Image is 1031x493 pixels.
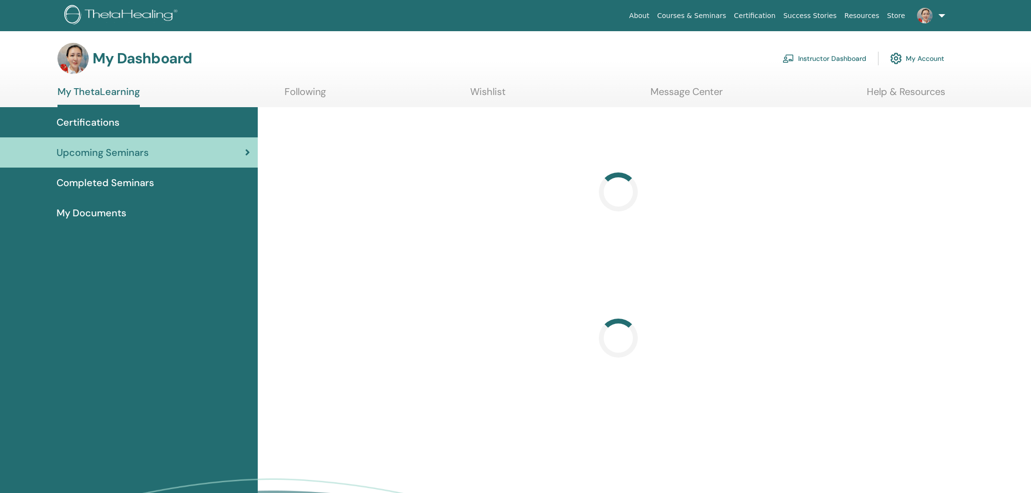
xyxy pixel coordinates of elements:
[783,48,866,69] a: Instructor Dashboard
[470,86,506,105] a: Wishlist
[840,7,883,25] a: Resources
[780,7,840,25] a: Success Stories
[57,115,119,130] span: Certifications
[730,7,779,25] a: Certification
[57,86,140,107] a: My ThetaLearning
[57,175,154,190] span: Completed Seminars
[57,206,126,220] span: My Documents
[650,86,723,105] a: Message Center
[93,50,192,67] h3: My Dashboard
[917,8,933,23] img: default.jpg
[883,7,909,25] a: Store
[285,86,326,105] a: Following
[890,50,902,67] img: cog.svg
[653,7,730,25] a: Courses & Seminars
[625,7,653,25] a: About
[57,145,149,160] span: Upcoming Seminars
[867,86,945,105] a: Help & Resources
[57,43,89,74] img: default.jpg
[64,5,181,27] img: logo.png
[783,54,794,63] img: chalkboard-teacher.svg
[890,48,944,69] a: My Account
